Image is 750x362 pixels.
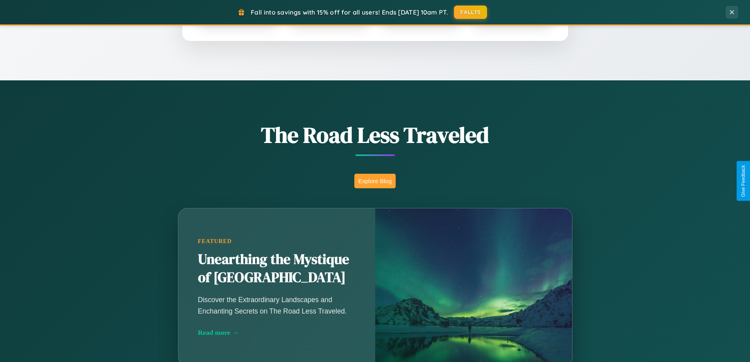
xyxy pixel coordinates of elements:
div: Read more → [198,329,356,337]
h1: The Road Less Traveled [139,120,611,150]
h2: Unearthing the Mystique of [GEOGRAPHIC_DATA] [198,251,356,287]
p: Discover the Extraordinary Landscapes and Enchanting Secrets on The Road Less Traveled. [198,294,356,316]
span: Fall into savings with 15% off for all users! Ends [DATE] 10am PT. [251,8,448,16]
div: Give Feedback [741,165,746,197]
button: Explore Blog [354,174,396,188]
div: Featured [198,238,356,245]
button: FALL15 [454,6,487,19]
